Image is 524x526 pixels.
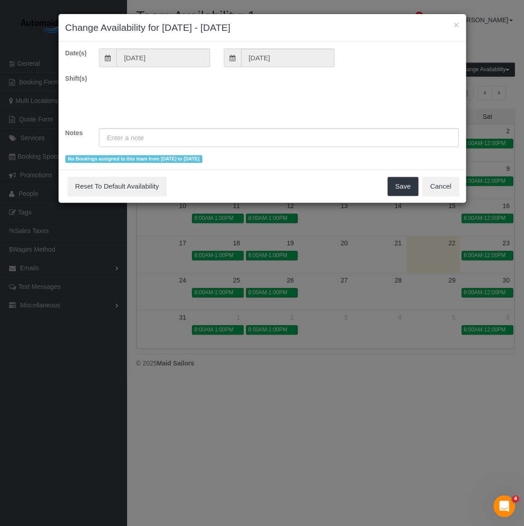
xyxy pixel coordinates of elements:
[65,21,459,34] h3: Change Availability for [DATE] - [DATE]
[59,49,93,58] label: Date(s)
[59,128,93,137] label: Notes
[241,49,334,67] input: To
[387,177,418,196] button: Save
[422,177,459,196] button: Cancel
[453,20,459,29] button: ×
[512,495,519,502] span: 4
[116,49,210,67] input: From
[493,495,515,517] iframe: Intercom live chat
[99,128,459,147] input: Enter a note
[65,155,202,163] span: No Bookings assigned to this team from [DATE] to [DATE]
[59,14,466,203] sui-modal: Change Availability for 08/28/2025 - 09/01/2025
[68,177,167,196] button: Reset To Default Availability
[59,74,93,83] label: Shift(s)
